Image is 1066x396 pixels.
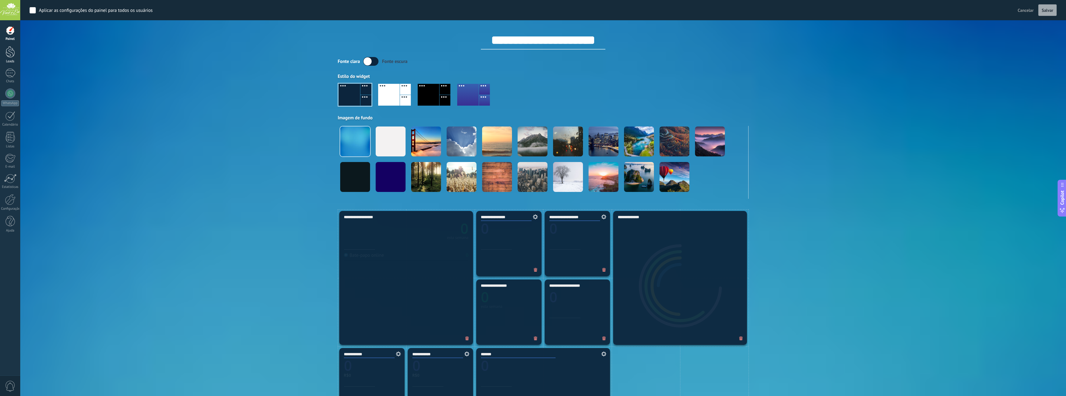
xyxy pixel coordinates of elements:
div: Listas [1,145,19,149]
button: Salvar [1038,4,1057,16]
div: Fonte escura [382,59,407,64]
div: Configurações [1,207,19,211]
span: Copilot [1059,190,1065,205]
button: Cancelar [1015,6,1036,15]
span: Cancelar [1018,7,1034,13]
div: Estilo do widget [338,74,749,79]
div: Estatísticas [1,185,19,189]
div: Ajuda [1,229,19,233]
div: Aplicar as configurações do painel para todos os usuários [39,7,153,14]
div: Chats [1,79,19,83]
div: WhatsApp [1,100,19,106]
div: Imagem de fundo [338,115,749,121]
div: Calendário [1,123,19,127]
div: Leads [1,60,19,64]
div: Fonte clara [338,59,360,64]
div: Painel [1,37,19,41]
span: Salvar [1042,8,1053,12]
div: E-mail [1,165,19,169]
